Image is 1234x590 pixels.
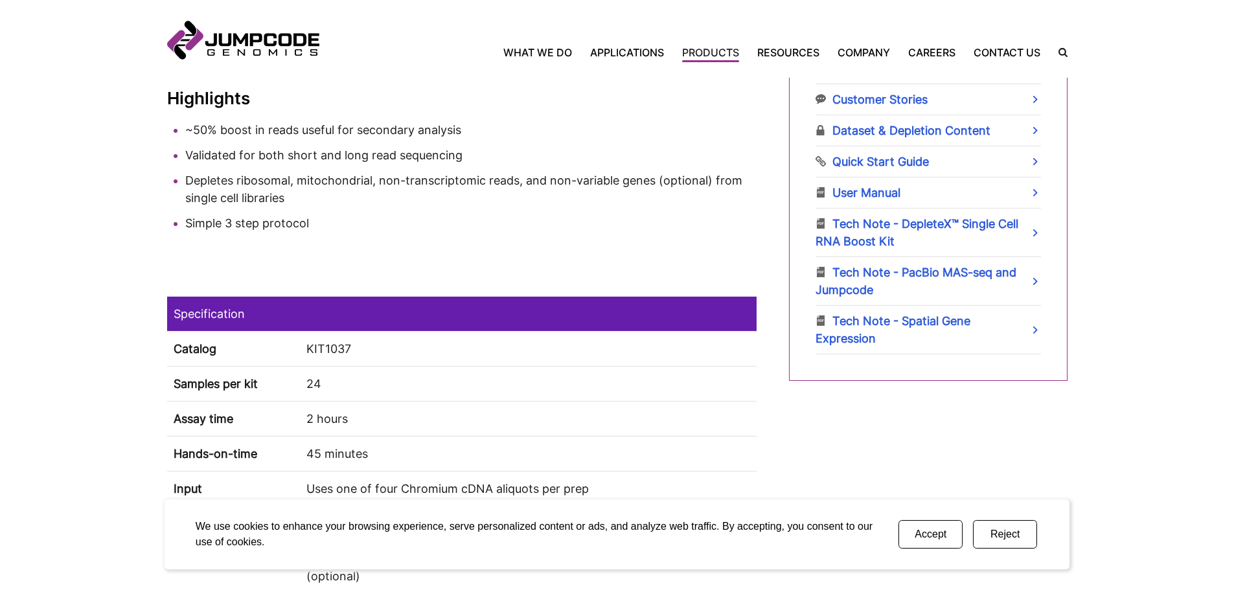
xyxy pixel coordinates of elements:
[167,401,300,436] th: Assay time
[300,471,757,506] td: Uses one of four Chromium cDNA aliquots per prep
[300,436,757,471] td: 45 minutes
[828,45,899,60] a: Company
[185,214,757,232] li: Simple 3 step protocol
[1049,48,1068,57] label: Search the site.
[816,84,1041,115] a: Customer Stories
[300,366,757,401] td: 24
[581,45,673,60] a: Applications
[319,45,1049,60] nav: Primary Navigation
[300,401,757,436] td: 2 hours
[748,45,828,60] a: Resources
[898,520,963,549] button: Accept
[167,331,300,366] th: Catalog
[167,471,300,506] th: Input
[167,366,300,401] th: Samples per kit
[899,45,965,60] a: Careers
[185,172,757,207] li: Depletes ribosomal, mitochondrial, non-transcriptomic reads, and non-variable genes (optional) fr...
[167,297,757,332] td: Specification
[196,521,873,547] span: We use cookies to enhance your browsing experience, serve personalized content or ads, and analyz...
[965,45,1049,60] a: Contact Us
[816,146,1041,177] a: Quick Start Guide
[973,520,1037,549] button: Reject
[300,331,757,366] td: KIT1037
[167,436,300,471] th: Hands-on-time
[503,45,581,60] a: What We Do
[185,146,757,164] li: Validated for both short and long read sequencing
[816,115,1041,146] a: Dataset & Depletion Content
[185,121,757,139] li: ~50% boost in reads useful for secondary analysis
[816,306,1041,354] a: Tech Note - Spatial Gene Expression
[816,209,1041,256] a: Tech Note - DepleteX™ Single Cell RNA Boost Kit
[816,177,1041,208] a: User Manual
[816,257,1041,305] a: Tech Note - PacBio MAS-seq and Jumpcode
[673,45,748,60] a: Products
[167,89,757,108] h3: Highlights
